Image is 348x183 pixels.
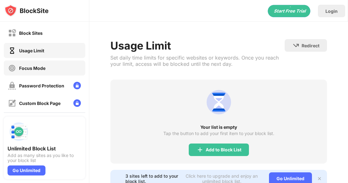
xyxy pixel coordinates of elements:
[8,64,16,72] img: focus-off.svg
[325,8,338,14] div: Login
[302,43,319,48] div: Redirect
[19,83,64,88] div: Password Protection
[19,30,43,36] div: Block Sites
[19,101,61,106] div: Custom Block Page
[19,65,45,71] div: Focus Mode
[4,4,49,17] img: logo-blocksite.svg
[110,39,285,52] div: Usage Limit
[8,145,82,152] div: Unlimited Block List
[204,87,234,117] img: usage-limit.svg
[8,99,16,107] img: customize-block-page-off.svg
[19,48,44,53] div: Usage Limit
[73,82,81,89] img: lock-menu.svg
[8,47,16,55] img: time-usage-on.svg
[8,153,82,163] div: Add as many sites as you like to your block list
[8,165,45,175] div: Go Unlimited
[163,131,274,136] div: Tap the button to add your first item to your block list.
[110,55,285,67] div: Set daily time limits for specific websites or keywords. Once you reach your limit, access will b...
[8,29,16,37] img: block-off.svg
[110,125,327,130] div: Your list is empty
[8,82,16,90] img: password-protection-off.svg
[206,147,241,152] div: Add to Block List
[317,176,322,181] img: x-button.svg
[268,5,310,17] div: animation
[8,120,30,143] img: push-block-list.svg
[73,99,81,107] img: lock-menu.svg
